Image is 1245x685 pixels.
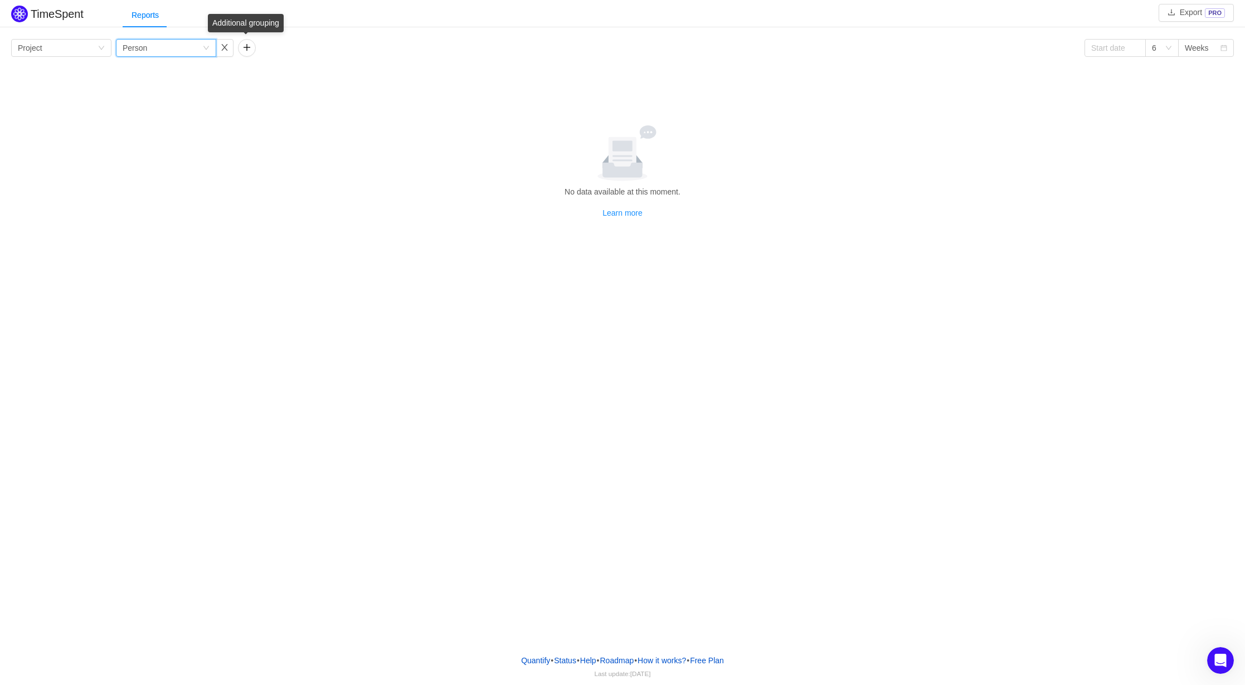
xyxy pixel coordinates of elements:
div: Weeks [1185,40,1209,56]
h2: TimeSpent [31,8,84,20]
img: Quantify logo [11,6,28,22]
div: Project [18,40,42,56]
div: 6 [1152,40,1156,56]
button: icon: downloadExportPRO [1159,4,1234,22]
span: • [634,656,637,665]
iframe: Intercom live chat [1207,647,1234,674]
span: No data available at this moment. [565,187,680,196]
i: icon: down [1165,45,1172,52]
i: icon: down [98,45,105,52]
button: icon: close [216,39,234,57]
span: • [687,656,689,665]
input: Start date [1084,39,1146,57]
div: Additional grouping [208,14,284,32]
button: Free Plan [689,652,724,669]
button: icon: plus [238,39,256,57]
span: • [597,656,600,665]
i: icon: down [203,45,210,52]
a: Roadmap [600,652,635,669]
span: • [551,656,553,665]
a: Status [553,652,577,669]
a: Help [580,652,597,669]
div: Reports [123,3,168,28]
span: • [577,656,580,665]
i: icon: calendar [1220,45,1227,52]
div: Person [123,40,147,56]
span: Last update: [595,670,651,677]
span: [DATE] [630,670,651,677]
a: Quantify [521,652,551,669]
a: Learn more [602,208,643,217]
button: How it works? [637,652,687,669]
